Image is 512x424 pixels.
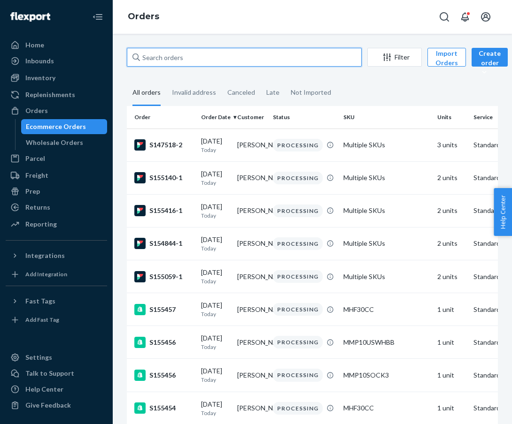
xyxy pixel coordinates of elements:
[25,270,67,278] div: Add Integration
[201,244,230,252] p: Today
[434,293,470,326] td: 1 unit
[120,3,167,30] ol: breadcrumbs
[25,353,52,362] div: Settings
[340,161,434,194] td: Multiple SKUs
[197,106,233,129] th: Order Date
[269,106,340,129] th: Status
[343,338,430,347] div: MMP10USWHBB
[201,202,230,220] div: [DATE]
[273,402,323,415] div: PROCESSING
[340,227,434,260] td: Multiple SKUs
[25,171,48,180] div: Freight
[88,8,107,26] button: Close Navigation
[266,80,279,105] div: Late
[6,70,107,85] a: Inventory
[201,343,230,351] p: Today
[25,187,40,196] div: Prep
[25,73,55,83] div: Inventory
[340,106,434,129] th: SKU
[273,204,323,217] div: PROCESSING
[479,49,501,77] div: Create order
[127,48,362,67] input: Search orders
[233,194,270,227] td: [PERSON_NAME]
[6,38,107,53] a: Home
[291,80,331,105] div: Not Imported
[25,106,48,115] div: Orders
[201,301,230,318] div: [DATE]
[25,385,63,394] div: Help Center
[6,350,107,365] a: Settings
[134,238,194,249] div: S154844-1
[340,129,434,161] td: Multiple SKUs
[233,161,270,194] td: [PERSON_NAME]
[434,161,470,194] td: 2 units
[25,90,75,99] div: Replenishments
[25,251,65,260] div: Integrations
[25,40,44,50] div: Home
[273,172,323,184] div: PROCESSING
[172,80,216,105] div: Invalid address
[273,369,323,381] div: PROCESSING
[134,402,194,414] div: S155454
[6,366,107,381] a: Talk to Support
[134,337,194,348] div: S155456
[134,304,194,315] div: S155457
[434,106,470,129] th: Units
[201,366,230,384] div: [DATE]
[25,56,54,66] div: Inbounds
[134,172,194,183] div: S155140-1
[427,48,466,67] button: Import Orders
[434,194,470,227] td: 2 units
[6,312,107,327] a: Add Fast Tag
[201,277,230,285] p: Today
[26,122,86,131] div: Ecommerce Orders
[233,260,270,293] td: [PERSON_NAME]
[201,400,230,417] div: [DATE]
[233,359,270,392] td: [PERSON_NAME]
[237,113,266,121] div: Customer
[367,48,422,67] button: Filter
[201,235,230,252] div: [DATE]
[340,194,434,227] td: Multiple SKUs
[25,296,55,306] div: Fast Tags
[25,154,45,163] div: Parcel
[476,8,495,26] button: Open account menu
[6,294,107,309] button: Fast Tags
[233,227,270,260] td: [PERSON_NAME]
[127,106,197,129] th: Order
[21,135,108,150] a: Wholesale Orders
[6,248,107,263] button: Integrations
[434,359,470,392] td: 1 unit
[6,267,107,282] a: Add Integration
[201,169,230,187] div: [DATE]
[134,370,194,381] div: S155456
[435,8,454,26] button: Open Search Box
[434,129,470,161] td: 3 units
[343,403,430,413] div: MHF30CC
[201,376,230,384] p: Today
[6,87,107,102] a: Replenishments
[434,326,470,359] td: 1 unit
[6,151,107,166] a: Parcel
[201,409,230,417] p: Today
[494,188,512,236] button: Help Center
[233,326,270,359] td: [PERSON_NAME]
[6,398,107,413] button: Give Feedback
[472,48,508,67] button: Create order
[6,53,107,68] a: Inbounds
[10,12,50,22] img: Flexport logo
[340,260,434,293] td: Multiple SKUs
[273,139,323,151] div: PROCESSING
[456,8,474,26] button: Open notifications
[25,220,57,229] div: Reporting
[434,260,470,293] td: 2 units
[134,139,194,151] div: S147518-2
[26,138,83,147] div: Wholesale Orders
[201,212,230,220] p: Today
[25,401,71,410] div: Give Feedback
[201,136,230,154] div: [DATE]
[233,129,270,161] td: [PERSON_NAME]
[273,270,323,283] div: PROCESSING
[368,53,421,62] div: Filter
